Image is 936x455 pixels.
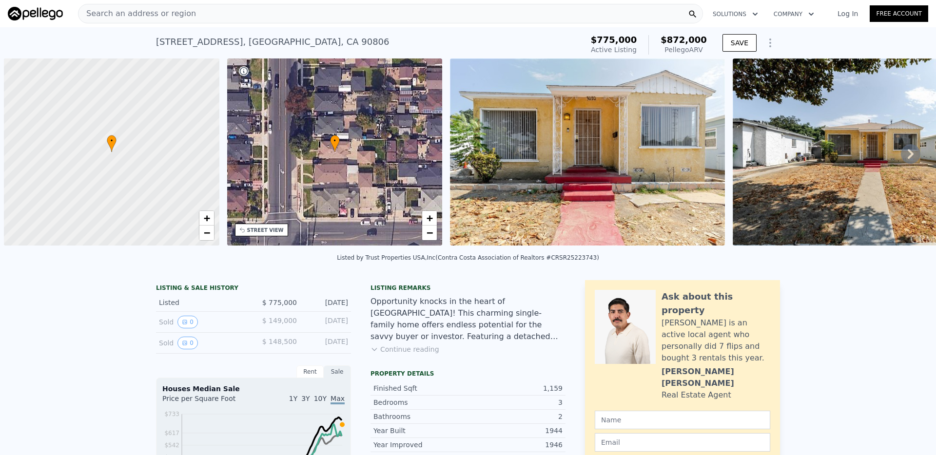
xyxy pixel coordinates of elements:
[468,383,563,393] div: 1,159
[305,337,348,349] div: [DATE]
[162,394,253,409] div: Price per Square Foot
[262,317,297,324] span: $ 149,000
[373,440,468,450] div: Year Improved
[262,299,297,306] span: $ 775,000
[766,5,822,23] button: Company
[370,284,565,292] div: Listing remarks
[422,211,437,226] a: Zoom in
[468,440,563,450] div: 1946
[591,46,637,54] span: Active Listing
[373,426,468,436] div: Year Built
[870,5,928,22] a: Free Account
[156,284,351,294] div: LISTING & SALE HISTORY
[722,34,757,52] button: SAVE
[203,227,210,239] span: −
[164,430,179,436] tspan: $617
[159,316,246,328] div: Sold
[661,35,707,45] span: $872,000
[331,395,345,404] span: Max
[159,337,246,349] div: Sold
[162,384,345,394] div: Houses Median Sale
[289,395,297,402] span: 1Y
[468,412,563,421] div: 2
[373,383,468,393] div: Finished Sqft
[370,296,565,342] div: Opportunity knocks in the heart of [GEOGRAPHIC_DATA]! This charming single-family home offers end...
[305,316,348,328] div: [DATE]
[164,442,179,449] tspan: $542
[301,395,310,402] span: 3Y
[164,411,179,417] tspan: $733
[324,365,351,378] div: Sale
[826,9,870,19] a: Log In
[177,337,198,349] button: View historical data
[177,316,198,328] button: View historical data
[199,226,214,240] a: Zoom out
[107,136,117,145] span: •
[661,45,707,55] div: Pellego ARV
[247,227,284,234] div: STREET VIEW
[760,33,780,53] button: Show Options
[314,395,327,402] span: 10Y
[156,35,390,49] div: [STREET_ADDRESS] , [GEOGRAPHIC_DATA] , CA 90806
[705,5,766,23] button: Solutions
[305,298,348,307] div: [DATE]
[330,136,340,145] span: •
[595,433,770,452] input: Email
[662,317,770,364] div: [PERSON_NAME] is an active local agent who personally did 7 flips and bought 3 rentals this year.
[159,298,246,307] div: Listed
[296,365,324,378] div: Rent
[450,58,725,246] img: Sale: 169767796 Parcel: 47087492
[199,211,214,226] a: Zoom in
[203,212,210,224] span: +
[468,426,563,436] div: 1944
[8,7,63,20] img: Pellego
[662,389,731,401] div: Real Estate Agent
[468,398,563,407] div: 3
[370,370,565,378] div: Property details
[427,227,433,239] span: −
[662,366,770,389] div: [PERSON_NAME] [PERSON_NAME]
[78,8,196,19] span: Search an address or region
[262,338,297,345] span: $ 148,500
[337,254,599,261] div: Listed by Trust Properties USA,Inc (Contra Costa Association of Realtors #CRSR25223743)
[427,212,433,224] span: +
[330,135,340,152] div: •
[370,344,439,354] button: Continue reading
[591,35,637,45] span: $775,000
[107,135,117,152] div: •
[422,226,437,240] a: Zoom out
[662,290,770,317] div: Ask about this property
[373,412,468,421] div: Bathrooms
[373,398,468,407] div: Bedrooms
[595,411,770,429] input: Name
